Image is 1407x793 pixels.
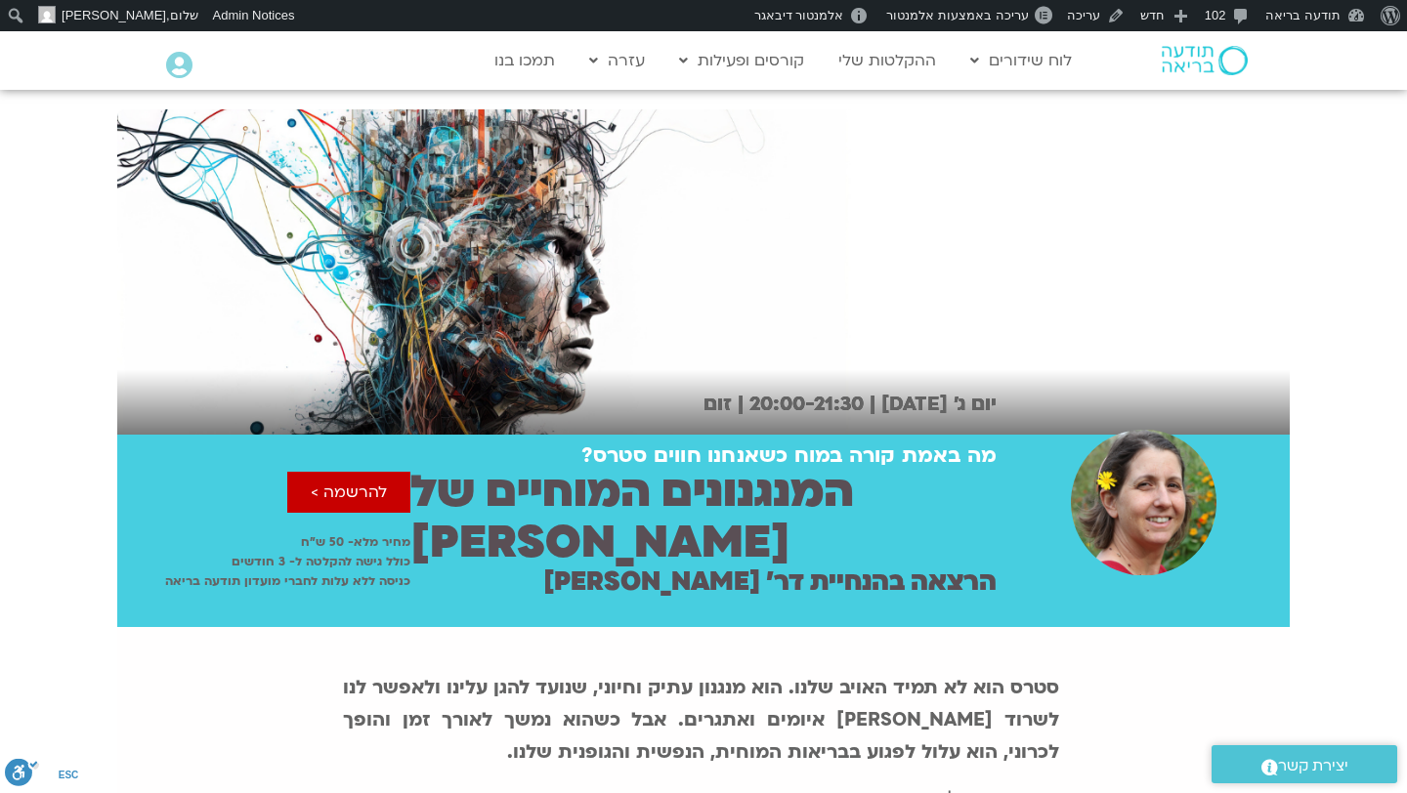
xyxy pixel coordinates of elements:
h2: יום ג׳ [DATE] | 20:00-21:30 | זום [689,393,997,415]
a: קורסים ופעילות [669,42,814,79]
a: עזרה [579,42,655,79]
img: תודעה בריאה [1162,46,1248,75]
span: [PERSON_NAME] [62,8,166,22]
b: סטרס הוא לא תמיד האויב שלנו. הוא מנגנון עתיק וחיוני, שנועד להגן עלינו ולאפשר לנו לשרוד [PERSON_NA... [343,675,1060,765]
span: עריכה באמצעות אלמנטור [886,8,1028,22]
a: ההקלטות שלי [829,42,946,79]
span: יצירת קשר [1278,753,1348,779]
a: להרשמה > [287,472,410,513]
h2: המנגנונים המוחיים של [PERSON_NAME] [410,467,997,568]
h2: הרצאה בהנחיית דר׳ [PERSON_NAME] [543,567,997,597]
a: לוח שידורים [960,42,1082,79]
a: יצירת קשר [1212,745,1397,783]
a: תמכו בנו [485,42,565,79]
p: מחיר מלא- 50 ש״ח כולל גישה להקלטה ל- 3 חודשים כניסה ללא עלות לחברי מועדון תודעה בריאה [117,532,410,591]
h2: מה באמת קורה במוח כשאנחנו חווים סטרס? [581,444,997,468]
span: להרשמה > [311,483,387,501]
